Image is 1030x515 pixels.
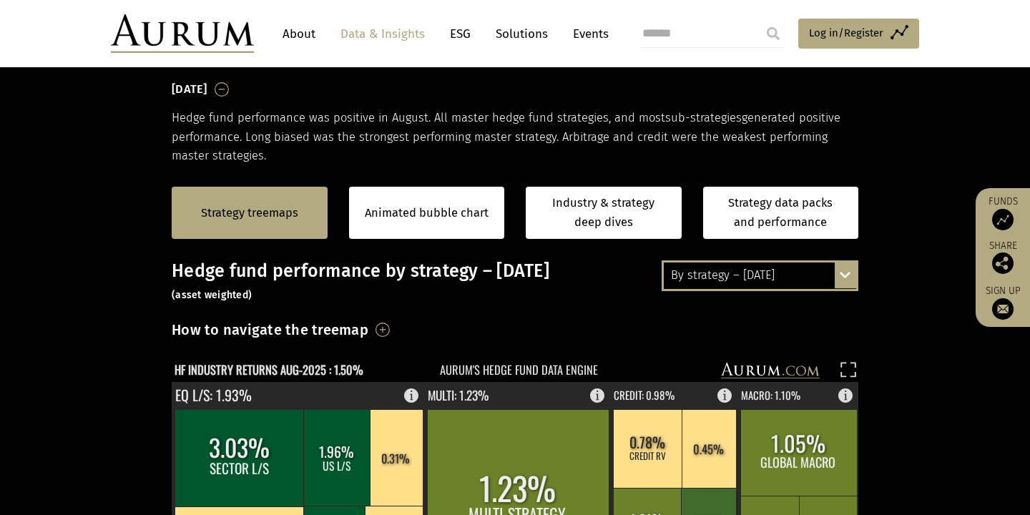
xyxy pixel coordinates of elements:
a: Strategy data packs and performance [703,187,859,239]
a: Sign up [983,285,1023,320]
img: Sign up to our newsletter [992,298,1014,320]
span: sub-strategies [665,111,742,124]
span: Log in/Register [809,24,883,41]
div: Share [983,241,1023,274]
a: Events [566,21,609,47]
img: Aurum [111,14,254,53]
h3: Hedge fund performance by strategy – [DATE] [172,260,858,303]
a: Strategy treemaps [201,204,298,222]
h3: [DATE] [172,79,207,100]
a: Funds [983,195,1023,230]
h3: How to navigate the treemap [172,318,368,342]
img: Access Funds [992,209,1014,230]
a: Animated bubble chart [365,204,489,222]
div: By strategy – [DATE] [664,263,856,288]
img: Share this post [992,252,1014,274]
p: Hedge fund performance was positive in August. All master hedge fund strategies, and most generat... [172,109,858,165]
a: Data & Insights [333,21,432,47]
small: (asset weighted) [172,289,252,301]
input: Submit [759,19,788,48]
a: Industry & strategy deep dives [526,187,682,239]
a: About [275,21,323,47]
a: Log in/Register [798,19,919,49]
a: ESG [443,21,478,47]
a: Solutions [489,21,555,47]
